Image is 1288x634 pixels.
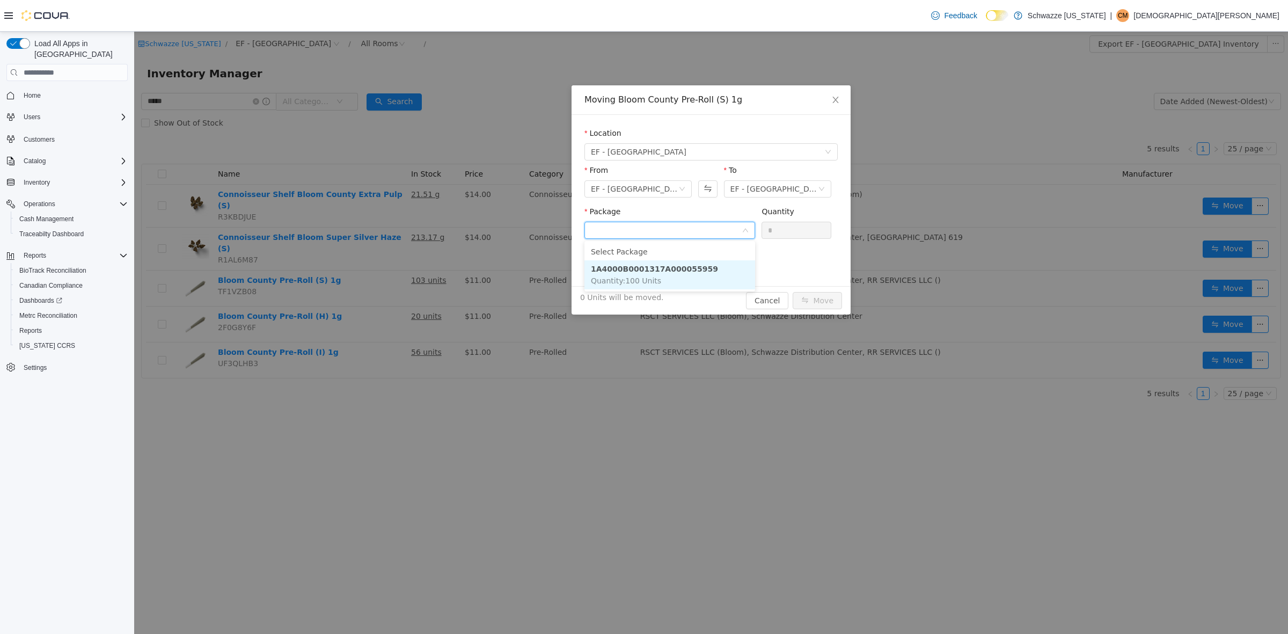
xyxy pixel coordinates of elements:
div: Christian Mueller [1116,9,1129,22]
li: Select Package [450,212,621,229]
a: Canadian Compliance [15,279,87,292]
button: Customers [2,131,132,147]
button: Traceabilty Dashboard [11,227,132,242]
span: 0 Units will be moved. [446,260,530,272]
a: Feedback [927,5,981,26]
a: Customers [19,133,59,146]
button: Inventory [2,175,132,190]
span: Reports [15,324,128,337]
p: Schwazze [US_STATE] [1028,9,1106,22]
label: Package [450,176,486,184]
button: Cancel [612,260,654,278]
i: icon: down [608,195,614,203]
span: Operations [24,200,55,208]
input: Package [457,192,608,208]
span: Operations [19,198,128,210]
button: Catalog [19,155,50,167]
span: Users [24,113,40,121]
span: Traceabilty Dashboard [19,230,84,238]
input: Quantity [628,191,697,207]
label: Location [450,97,487,106]
button: icon: swapMove [658,260,708,278]
span: Settings [24,363,47,372]
span: Canadian Compliance [19,281,83,290]
button: Reports [2,248,132,263]
span: Feedback [944,10,977,21]
button: Users [2,110,132,125]
span: BioTrack Reconciliation [19,266,86,275]
span: Cash Management [15,213,128,225]
button: [US_STATE] CCRS [11,338,132,353]
span: Cash Management [19,215,74,223]
span: Reports [19,249,128,262]
img: Cova [21,10,70,21]
span: Washington CCRS [15,339,128,352]
button: Operations [19,198,60,210]
div: EF - South Boulder - BoH [457,149,544,165]
label: From [450,134,474,143]
i: icon: close [697,64,706,72]
span: Catalog [19,155,128,167]
span: EF - South Boulder [457,112,552,128]
span: Metrc Reconciliation [19,311,77,320]
span: Home [24,91,41,100]
span: Metrc Reconciliation [15,309,128,322]
a: Dashboards [11,293,132,308]
p: | [1110,9,1113,22]
a: Home [19,89,45,102]
button: BioTrack Reconciliation [11,263,132,278]
span: Customers [24,135,55,144]
span: Inventory [19,176,128,189]
span: Canadian Compliance [15,279,128,292]
button: Canadian Compliance [11,278,132,293]
button: Close [686,54,716,84]
a: Cash Management [15,213,78,225]
label: To [590,134,603,143]
span: Users [19,111,128,123]
a: Reports [15,324,46,337]
button: Reports [11,323,132,338]
i: icon: down [545,154,551,162]
a: BioTrack Reconciliation [15,264,91,277]
button: Cash Management [11,212,132,227]
span: Inventory [24,178,50,187]
i: icon: down [691,117,697,125]
input: Dark Mode [986,10,1008,21]
button: Home [2,88,132,103]
p: [DEMOGRAPHIC_DATA][PERSON_NAME] [1133,9,1279,22]
span: Settings [19,361,128,374]
label: Quantity [627,176,660,184]
div: EF - South Boulder - FoH [596,149,684,165]
span: [US_STATE] CCRS [19,341,75,350]
button: Metrc Reconciliation [11,308,132,323]
span: Traceabilty Dashboard [15,228,128,241]
span: Load All Apps in [GEOGRAPHIC_DATA] [30,38,128,60]
span: Reports [24,251,46,260]
button: Operations [2,196,132,212]
span: CM [1118,9,1128,22]
button: Inventory [19,176,54,189]
strong: 1A4000B0001317A000055959 [457,233,584,242]
button: Users [19,111,45,123]
span: Quantity : 100 Units [457,245,527,253]
span: BioTrack Reconciliation [15,264,128,277]
a: [US_STATE] CCRS [15,339,79,352]
li: 1A4000B0001317A000055959 [450,229,621,258]
i: icon: down [684,154,691,162]
div: Moving Bloom County Pre-Roll (S) 1g [450,62,704,74]
a: Settings [19,361,51,374]
span: Dashboards [15,294,128,307]
span: Customers [19,132,128,145]
button: Settings [2,360,132,375]
a: Dashboards [15,294,67,307]
a: Metrc Reconciliation [15,309,82,322]
button: Swap [564,149,583,166]
nav: Complex example [6,83,128,403]
a: Traceabilty Dashboard [15,228,88,241]
span: Catalog [24,157,46,165]
span: Home [19,89,128,102]
span: Reports [19,326,42,335]
button: Reports [19,249,50,262]
span: Dashboards [19,296,62,305]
